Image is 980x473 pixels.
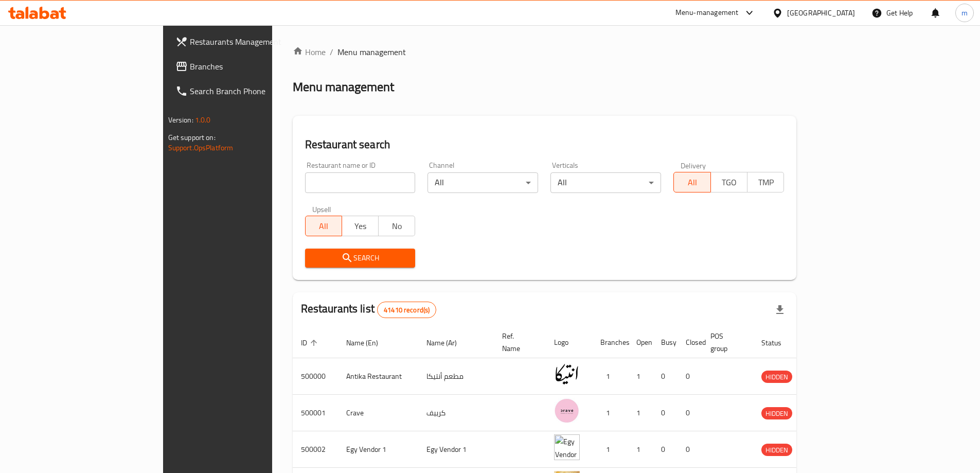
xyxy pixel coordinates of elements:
span: Name (En) [346,337,391,349]
h2: Menu management [293,79,394,95]
td: Antika Restaurant [338,358,418,395]
button: All [305,216,342,236]
td: كرييف [418,395,494,431]
span: HIDDEN [761,408,792,419]
td: Egy Vendor 1 [418,431,494,468]
td: 1 [628,431,653,468]
button: Yes [342,216,379,236]
div: Menu-management [675,7,739,19]
span: Yes [346,219,375,234]
td: مطعم أنتيكا [418,358,494,395]
th: Open [628,327,653,358]
span: 1.0.0 [195,113,211,127]
a: Restaurants Management [167,29,327,54]
h2: Restaurant search [305,137,785,152]
span: Name (Ar) [426,337,470,349]
td: 0 [653,358,678,395]
span: Menu management [337,46,406,58]
td: 1 [628,358,653,395]
td: 0 [653,395,678,431]
a: Search Branch Phone [167,79,327,103]
li: / [330,46,333,58]
div: All [427,172,538,193]
td: 0 [653,431,678,468]
span: Version: [168,113,193,127]
th: Busy [653,327,678,358]
span: HIDDEN [761,371,792,383]
td: Egy Vendor 1 [338,431,418,468]
span: Ref. Name [502,330,533,355]
span: TGO [715,175,743,190]
span: Search [313,252,407,265]
input: Search for restaurant name or ID.. [305,172,416,193]
span: TMP [752,175,780,190]
span: No [383,219,411,234]
img: Egy Vendor 1 [554,434,580,460]
a: Support.OpsPlatform [168,141,234,154]
span: ID [301,337,320,349]
button: No [378,216,415,236]
label: Delivery [681,162,706,169]
div: Total records count [377,302,436,318]
td: 1 [592,395,628,431]
img: Crave [554,398,580,424]
h2: Restaurants list [301,301,437,318]
div: All [550,172,661,193]
td: 1 [628,395,653,431]
th: Logo [546,327,592,358]
img: Antika Restaurant [554,361,580,387]
nav: breadcrumb [293,46,797,58]
td: 0 [678,395,702,431]
label: Upsell [312,205,331,213]
td: 1 [592,358,628,395]
span: All [310,219,338,234]
span: POS group [710,330,741,355]
td: 0 [678,358,702,395]
td: 0 [678,431,702,468]
td: 1 [592,431,628,468]
div: [GEOGRAPHIC_DATA] [787,7,855,19]
span: All [678,175,706,190]
span: Search Branch Phone [190,85,318,97]
th: Closed [678,327,702,358]
button: TMP [747,172,784,192]
button: Search [305,249,416,268]
span: HIDDEN [761,444,792,456]
span: Status [761,337,795,349]
span: Get support on: [168,131,216,144]
span: Restaurants Management [190,36,318,48]
span: 41410 record(s) [378,305,436,315]
th: Branches [592,327,628,358]
span: Branches [190,60,318,73]
div: HIDDEN [761,371,792,383]
td: Crave [338,395,418,431]
a: Branches [167,54,327,79]
button: TGO [710,172,747,192]
span: m [961,7,968,19]
div: HIDDEN [761,407,792,419]
button: All [673,172,710,192]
